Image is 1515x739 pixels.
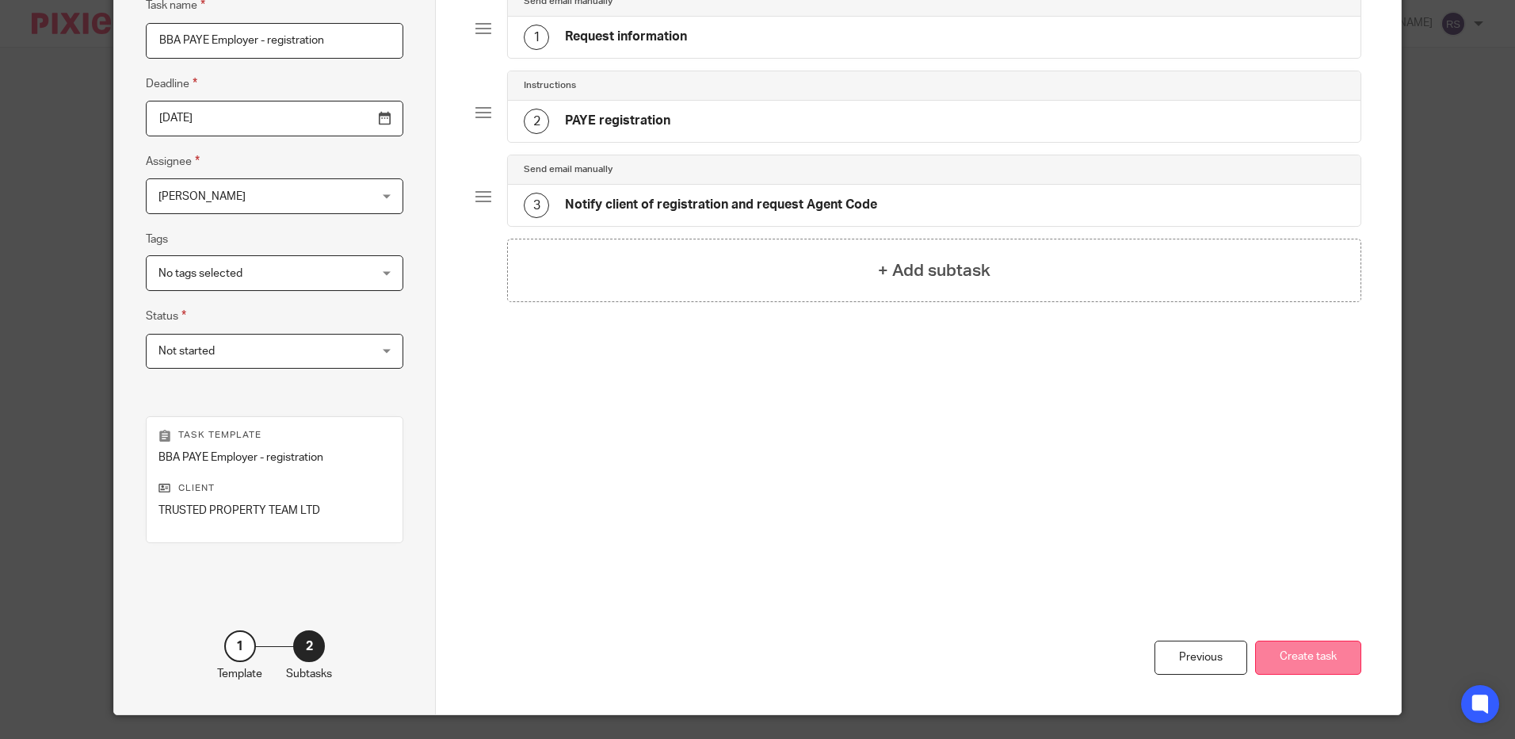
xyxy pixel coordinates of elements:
h4: Send email manually [524,163,612,176]
span: [PERSON_NAME] [158,191,246,202]
h4: Notify client of registration and request Agent Code [565,197,877,213]
p: Template [217,666,262,682]
button: Create task [1255,641,1361,675]
p: Task template [158,429,391,442]
label: Assignee [146,152,200,170]
span: No tags selected [158,268,242,279]
p: Client [158,482,391,495]
h4: Request information [565,29,687,45]
label: Deadline [146,75,197,93]
div: 1 [524,25,549,50]
div: 1 [224,630,256,662]
p: Subtasks [286,666,332,682]
div: 2 [524,109,549,134]
h4: PAYE registration [565,113,670,129]
input: Pick a date [146,101,403,136]
label: Tags [146,232,168,247]
input: Task name [146,23,403,59]
label: Status [146,307,186,325]
div: 2 [293,630,325,662]
span: Not started [158,346,215,357]
h4: Instructions [524,79,576,92]
div: 3 [524,193,549,218]
h4: + Add subtask [878,258,990,283]
p: BBA PAYE Employer - registration [158,450,391,465]
p: TRUSTED PROPERTY TEAM LTD [158,503,391,519]
div: Previous [1154,641,1247,675]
